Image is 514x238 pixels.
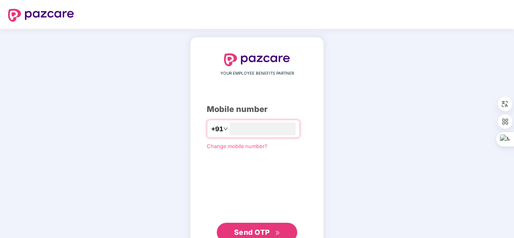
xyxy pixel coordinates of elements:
img: logo [224,53,290,66]
span: +91 [211,124,223,134]
a: Change mobile number? [207,143,267,149]
div: Mobile number [207,103,307,116]
span: double-right [275,230,280,236]
span: down [223,126,228,131]
img: logo [8,9,74,22]
span: YOUR EMPLOYEE BENEFITS PARTNER [220,70,294,77]
span: Send OTP [234,228,270,236]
